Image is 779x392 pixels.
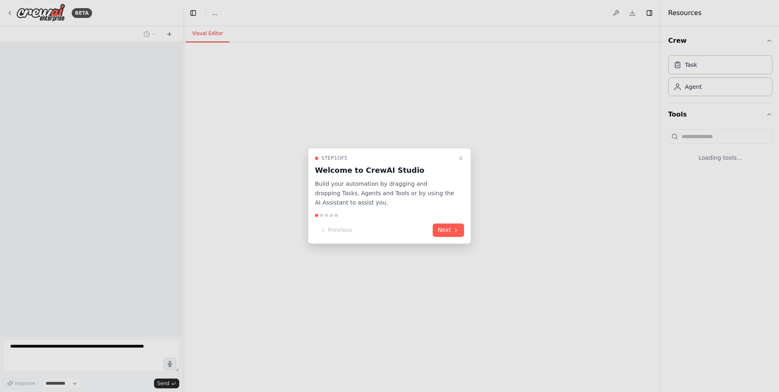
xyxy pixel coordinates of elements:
span: Step 1 of 5 [321,155,348,161]
button: Close walkthrough [456,153,466,163]
p: Build your automation by dragging and dropping Tasks, Agents and Tools or by using the AI Assista... [315,179,454,207]
button: Previous [315,224,357,237]
button: Next [433,224,464,237]
button: Hide left sidebar [187,7,199,19]
h3: Welcome to CrewAI Studio [315,165,454,176]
